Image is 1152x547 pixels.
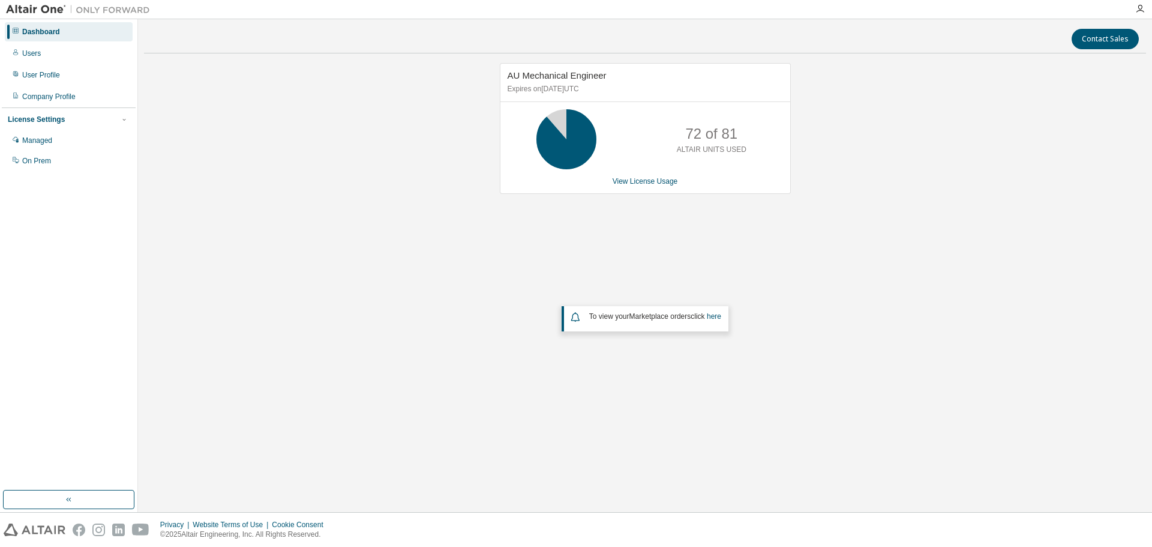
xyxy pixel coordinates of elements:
div: Managed [22,136,52,145]
em: Marketplace orders [629,312,691,321]
div: Users [22,49,41,58]
div: Website Terms of Use [193,520,272,530]
img: facebook.svg [73,524,85,536]
div: Company Profile [22,92,76,101]
div: Dashboard [22,27,60,37]
img: altair_logo.svg [4,524,65,536]
div: User Profile [22,70,60,80]
img: instagram.svg [92,524,105,536]
p: 72 of 81 [685,124,737,144]
p: © 2025 Altair Engineering, Inc. All Rights Reserved. [160,530,331,540]
img: youtube.svg [132,524,149,536]
div: Privacy [160,520,193,530]
p: ALTAIR UNITS USED [677,145,746,155]
div: On Prem [22,156,51,166]
span: AU Mechanical Engineer [508,70,607,80]
a: View License Usage [613,177,678,186]
img: Altair One [6,4,156,16]
img: linkedin.svg [112,524,125,536]
p: Expires on [DATE] UTC [508,84,780,94]
div: License Settings [8,115,65,124]
div: Cookie Consent [272,520,330,530]
button: Contact Sales [1072,29,1139,49]
span: To view your click [589,312,721,321]
a: here [707,312,721,321]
